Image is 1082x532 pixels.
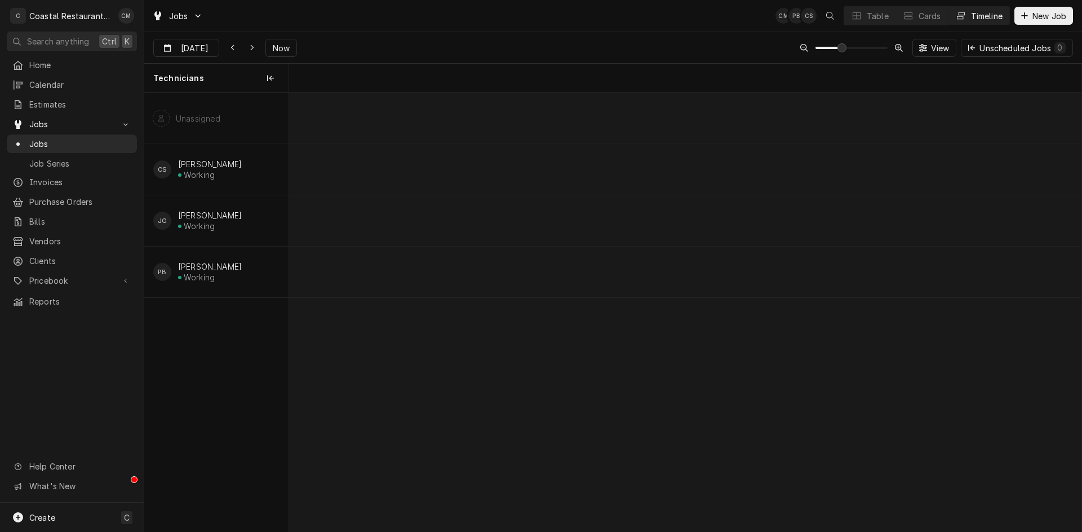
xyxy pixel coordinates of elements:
[29,59,131,71] span: Home
[125,35,130,47] span: K
[534,351,561,360] p: Duration
[7,173,137,191] a: Invoices
[29,79,131,91] span: Calendar
[29,461,130,472] span: Help Center
[29,118,114,130] span: Jobs
[144,64,289,93] div: Technicians column. SPACE for context menu
[184,170,215,180] div: Working
[1030,10,1068,22] span: New Job
[534,361,540,370] p: 1h
[7,271,137,290] a: Go to Pricebook
[7,232,137,251] a: Vendors
[169,10,188,22] span: Jobs
[409,285,587,294] div: for Sodel Concepts
[29,196,131,208] span: Purchase Orders
[153,160,171,178] div: Chris Sockriter's Avatar
[929,42,952,54] span: View
[979,42,1066,54] div: Unscheduled Jobs
[409,321,420,333] div: James Gatton's Avatar
[7,32,137,51] button: Search anythingCtrlK
[821,7,839,25] button: Open search
[425,323,481,331] span: [PERSON_NAME]
[801,8,817,24] div: CS
[420,386,492,395] span: Reschedule required
[7,95,137,114] a: Estimates
[7,135,137,153] a: Jobs
[10,8,26,24] div: Coastal Restaurant Repair's Avatar
[7,457,137,476] a: Go to Help Center
[788,8,804,24] div: Phill Blush's Avatar
[409,431,465,440] span: ‌
[409,321,420,333] div: JG
[184,221,215,231] div: Working
[1057,42,1063,53] div: 0
[27,35,89,47] span: Search anything
[178,211,242,220] div: [PERSON_NAME]
[153,263,171,281] div: PB
[29,138,131,150] span: Jobs
[29,255,131,267] span: Clients
[153,263,171,281] div: Phill Blush's Avatar
[29,296,131,307] span: Reports
[961,39,1073,57] button: Unscheduled Jobs0
[184,272,215,282] div: Working
[118,8,134,24] div: Chad McMaster's Avatar
[153,39,219,57] button: [DATE]
[7,154,137,173] a: Job Series
[409,351,425,360] p: Date
[912,39,957,57] button: View
[7,75,137,94] a: Calendar
[867,10,889,22] div: Table
[144,93,289,531] div: left
[178,159,242,169] div: [PERSON_NAME]
[102,35,117,47] span: Ctrl
[289,93,1081,531] div: normal
[409,275,451,284] div: Oven Repair
[801,8,817,24] div: Chris Sockriter's Avatar
[29,235,131,247] span: Vendors
[154,39,203,61] input: [DATE]
[470,413,504,422] span: ‌
[409,361,431,370] p: [DATE]
[1014,7,1073,25] button: New Job
[124,512,130,524] span: C
[409,257,437,266] span: ‌
[153,73,204,84] span: Technicians
[971,10,1003,22] div: Timeline
[118,8,134,24] div: CM
[148,7,207,25] a: Go to Jobs
[398,402,420,411] span: ‌
[29,480,130,492] span: What's New
[29,158,131,169] span: Job Series
[153,212,171,230] div: JG
[409,442,522,451] span: ‌
[7,292,137,311] a: Reports
[409,466,511,477] span: ‌
[29,275,114,287] span: Pricebook
[10,8,26,24] div: C
[398,413,432,422] span: ‌
[788,8,804,24] div: PB
[7,56,137,74] a: Home
[265,39,297,57] button: Now
[775,8,791,24] div: CM
[472,351,489,360] p: Time
[422,303,573,312] p: Matts Fish Camp Lewes / [STREET_ADDRESS]
[7,193,137,211] a: Purchase Orders
[29,513,55,522] span: Create
[7,115,137,133] a: Go to Jobs
[7,477,137,495] a: Go to What's New
[270,42,292,54] span: Now
[919,10,941,22] div: Cards
[176,114,221,123] div: Unassigned
[153,160,171,178] div: CS
[153,212,171,230] div: James Gatton's Avatar
[7,212,137,231] a: Bills
[178,262,242,271] div: [PERSON_NAME]
[434,413,468,422] span: ‌
[549,257,583,266] div: Past Due
[29,10,112,22] div: Coastal Restaurant Repair
[775,8,791,24] div: Chad McMaster's Avatar
[29,216,131,227] span: Bills
[472,361,500,370] p: 8:00 AM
